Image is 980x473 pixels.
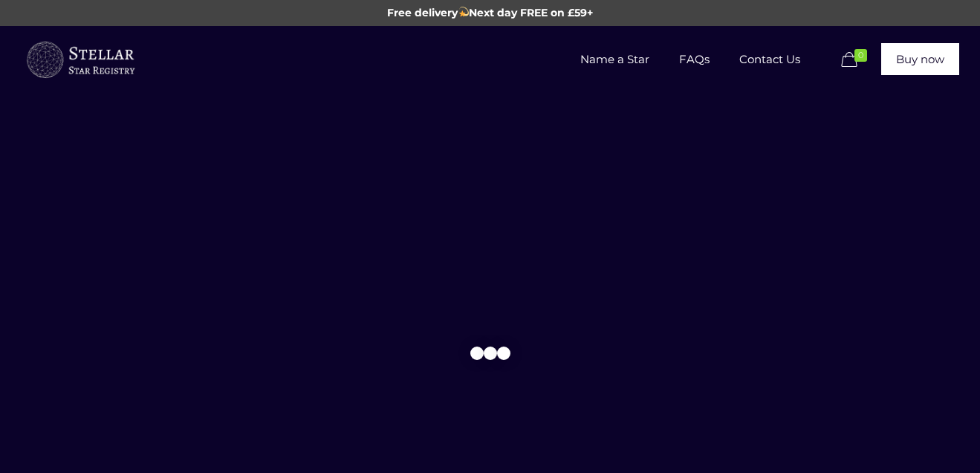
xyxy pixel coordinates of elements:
[25,38,136,83] img: buyastar-logo-transparent
[565,26,664,93] a: Name a Star
[664,26,724,93] a: FAQs
[387,6,594,19] span: Free delivery Next day FREE on £59+
[565,37,664,82] span: Name a Star
[854,49,867,62] span: 0
[724,26,815,93] a: Contact Us
[458,7,469,17] img: 💫
[25,26,136,93] a: Buy a Star
[724,37,815,82] span: Contact Us
[664,37,724,82] span: FAQs
[838,51,874,69] a: 0
[881,43,959,75] a: Buy now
